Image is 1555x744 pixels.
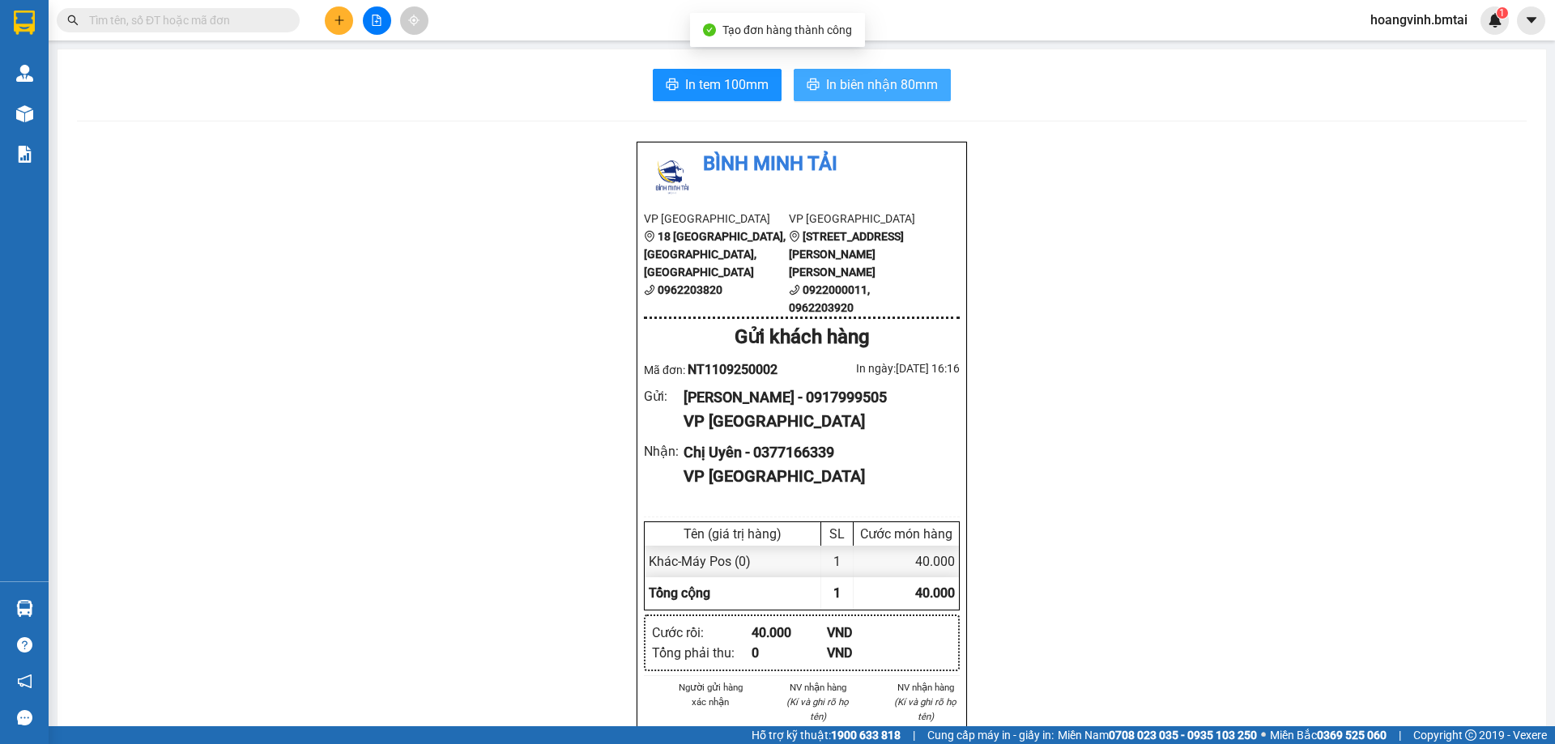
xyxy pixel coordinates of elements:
button: plus [325,6,353,35]
div: VP [GEOGRAPHIC_DATA] [684,409,947,434]
span: question-circle [17,637,32,653]
img: warehouse-icon [16,600,33,617]
span: Tạo đơn hàng thành công [722,23,852,36]
span: phone [644,284,655,295]
span: | [913,726,915,744]
div: VND [827,623,902,643]
li: Người gửi hàng xác nhận [676,680,745,709]
span: In biên nhận 80mm [826,74,938,95]
strong: 1900 633 818 [831,729,901,742]
div: Gửi khách hàng [644,322,960,353]
li: VP [GEOGRAPHIC_DATA] [644,210,789,227]
img: logo-vxr [14,11,35,35]
span: check-circle [703,23,716,36]
div: [PERSON_NAME] - 0917999505 [684,386,947,409]
span: 1 [1499,7,1505,19]
div: 40.000 [854,546,959,577]
span: message [17,710,32,725]
span: Tổng cộng [649,585,710,601]
span: printer [666,78,679,93]
div: 0 [752,643,827,663]
span: | [1399,726,1401,744]
b: 0922000011, 0962203920 [789,283,870,314]
span: 40.000 [915,585,955,601]
span: ⚪️ [1261,732,1266,738]
button: printerIn tem 100mm [653,69,782,101]
img: logo.jpg [644,149,701,206]
span: copyright [1465,729,1476,741]
span: NT1109250002 [688,362,777,377]
div: Cước món hàng [858,526,955,542]
div: 40.000 [752,623,827,643]
div: In ngày: [DATE] 16:16 [802,359,960,377]
i: (Kí và ghi rõ họ tên) [786,696,849,722]
div: Mã đơn: [644,359,802,380]
div: SL [825,526,849,542]
li: NV nhận hàng [784,680,853,695]
img: solution-icon [16,146,33,163]
input: Tìm tên, số ĐT hoặc mã đơn [89,11,280,29]
span: caret-down [1524,13,1539,28]
span: 1 [833,585,841,601]
span: search [67,15,79,26]
span: notification [17,674,32,689]
strong: 0708 023 035 - 0935 103 250 [1109,729,1257,742]
sup: 1 [1497,7,1508,19]
div: VP [GEOGRAPHIC_DATA] [684,464,947,489]
div: VND [827,643,902,663]
i: (Kí và ghi rõ họ tên) [894,696,956,722]
div: Cước rồi : [652,623,752,643]
button: aim [400,6,428,35]
b: 18 [GEOGRAPHIC_DATA], [GEOGRAPHIC_DATA], [GEOGRAPHIC_DATA] [644,230,786,278]
span: Miền Bắc [1270,726,1387,744]
button: file-add [363,6,391,35]
img: icon-new-feature [1488,13,1502,28]
span: Miền Nam [1058,726,1257,744]
span: phone [789,284,800,295]
span: Cung cấp máy in - giấy in: [927,726,1054,744]
div: Tổng phải thu : [652,643,752,663]
b: 0962203820 [658,283,722,296]
li: Bình Minh Tải [644,149,960,180]
span: In tem 100mm [685,74,769,95]
img: warehouse-icon [16,105,33,122]
div: Tên (giá trị hàng) [649,526,816,542]
span: environment [644,231,655,242]
span: plus [334,15,345,26]
span: file-add [371,15,382,26]
span: aim [408,15,420,26]
div: 1 [821,546,854,577]
button: printerIn biên nhận 80mm [794,69,951,101]
strong: 0369 525 060 [1317,729,1387,742]
span: printer [807,78,820,93]
li: NV nhận hàng [891,680,960,695]
span: environment [789,231,800,242]
span: Hỗ trợ kỹ thuật: [752,726,901,744]
div: Gửi : [644,386,684,406]
div: Nhận : [644,441,684,461]
b: [STREET_ADDRESS][PERSON_NAME][PERSON_NAME] [789,230,904,278]
img: warehouse-icon [16,65,33,82]
span: hoangvinh.bmtai [1357,10,1480,30]
li: VP [GEOGRAPHIC_DATA] [789,210,934,227]
span: Khác - Máy Pos (0) [649,554,751,569]
button: caret-down [1517,6,1545,35]
div: Chị Uyên - 0377166339 [684,441,947,464]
